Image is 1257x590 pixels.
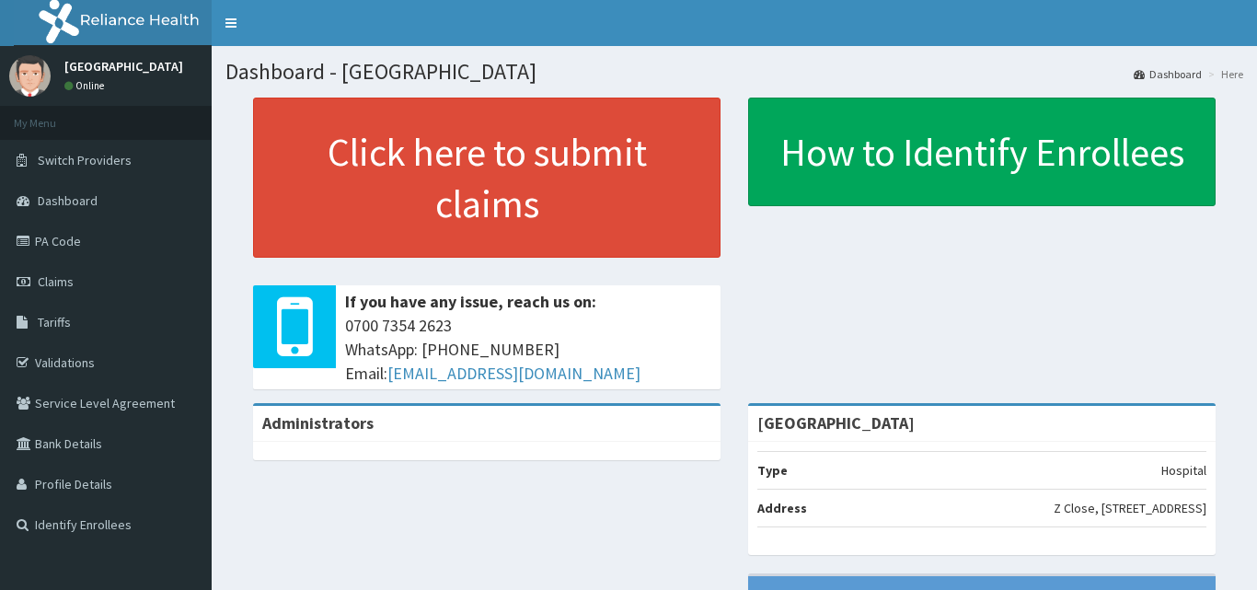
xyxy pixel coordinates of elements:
b: Type [757,462,788,479]
span: Tariffs [38,314,71,330]
img: User Image [9,55,51,97]
b: Administrators [262,412,374,434]
span: Claims [38,273,74,290]
p: Z Close, [STREET_ADDRESS] [1054,499,1206,517]
span: 0700 7354 2623 WhatsApp: [PHONE_NUMBER] Email: [345,314,711,385]
b: If you have any issue, reach us on: [345,291,596,312]
a: How to Identify Enrollees [748,98,1216,206]
p: [GEOGRAPHIC_DATA] [64,60,183,73]
a: Click here to submit claims [253,98,721,258]
a: Online [64,79,109,92]
li: Here [1204,66,1243,82]
p: Hospital [1161,461,1206,480]
strong: [GEOGRAPHIC_DATA] [757,412,915,434]
a: Dashboard [1134,66,1202,82]
h1: Dashboard - [GEOGRAPHIC_DATA] [225,60,1243,84]
a: [EMAIL_ADDRESS][DOMAIN_NAME] [387,363,640,384]
span: Dashboard [38,192,98,209]
b: Address [757,500,807,516]
span: Switch Providers [38,152,132,168]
